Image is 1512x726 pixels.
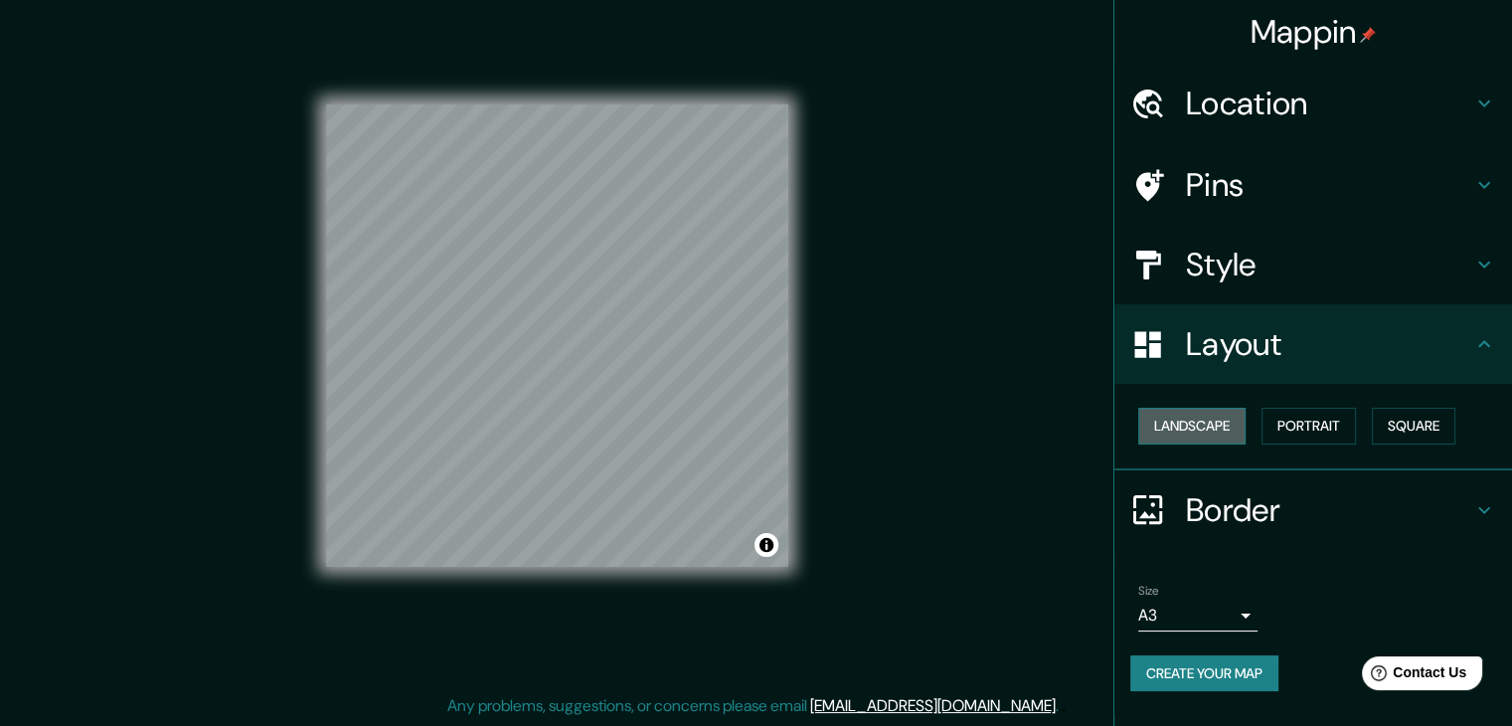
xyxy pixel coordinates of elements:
div: Style [1114,225,1512,304]
div: . [1059,694,1062,718]
iframe: Help widget launcher [1335,648,1490,704]
button: Portrait [1261,408,1356,445]
button: Create your map [1130,655,1278,692]
div: Layout [1114,304,1512,384]
button: Toggle attribution [755,533,778,557]
h4: Location [1186,84,1472,123]
canvas: Map [326,104,788,567]
label: Size [1138,582,1159,599]
h4: Pins [1186,165,1472,205]
div: Border [1114,470,1512,550]
button: Square [1372,408,1455,445]
h4: Layout [1186,324,1472,364]
img: pin-icon.png [1360,27,1376,43]
div: A3 [1138,600,1258,632]
p: Any problems, suggestions, or concerns please email . [447,694,1059,718]
div: Pins [1114,145,1512,225]
div: . [1062,694,1066,718]
h4: Mappin [1251,12,1377,52]
div: Location [1114,64,1512,143]
h4: Style [1186,245,1472,284]
a: [EMAIL_ADDRESS][DOMAIN_NAME] [810,695,1056,716]
h4: Border [1186,490,1472,530]
button: Landscape [1138,408,1246,445]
